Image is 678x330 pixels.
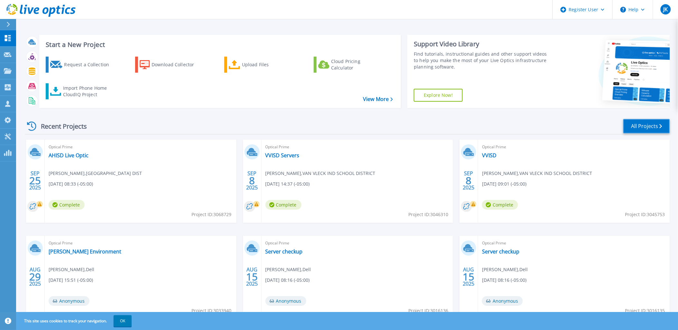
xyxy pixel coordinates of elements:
[246,265,258,289] div: AUG 2025
[482,170,592,177] span: [PERSON_NAME] , VAN VLECK IND SCHOOL DISTRICT
[482,200,518,210] span: Complete
[482,240,666,247] span: Optical Prime
[242,58,293,71] div: Upload Files
[331,58,383,71] div: Cloud Pricing Calculator
[408,211,448,218] span: Project ID: 3046310
[625,307,665,314] span: Project ID: 3016135
[482,152,497,159] a: VVISD
[265,152,300,159] a: VVISD Servers
[46,57,117,73] a: Request a Collection
[265,180,310,188] span: [DATE] 14:37 (-05:00)
[414,51,548,70] div: Find tutorials, instructional guides and other support videos to help you make the most of your L...
[49,240,233,247] span: Optical Prime
[482,277,526,284] span: [DATE] 08:16 (-05:00)
[29,178,41,183] span: 25
[363,96,393,102] a: View More
[482,266,528,273] span: [PERSON_NAME] , Dell
[463,265,475,289] div: AUG 2025
[135,57,207,73] a: Download Collector
[192,307,232,314] span: Project ID: 3033940
[625,211,665,218] span: Project ID: 3045753
[63,85,113,98] div: Import Phone Home CloudIQ Project
[663,7,668,12] span: JK
[49,277,93,284] span: [DATE] 15:51 (-05:00)
[29,274,41,280] span: 29
[482,143,666,151] span: Optical Prime
[623,119,670,133] a: All Projects
[314,57,385,73] a: Cloud Pricing Calculator
[265,248,303,255] a: Server checkup
[463,169,475,192] div: SEP 2025
[49,296,89,306] span: Anonymous
[152,58,203,71] div: Download Collector
[29,169,41,192] div: SEP 2025
[408,307,448,314] span: Project ID: 3016136
[49,170,142,177] span: [PERSON_NAME] , [GEOGRAPHIC_DATA] DIST
[25,118,96,134] div: Recent Projects
[49,180,93,188] span: [DATE] 08:33 (-05:00)
[224,57,296,73] a: Upload Files
[18,315,132,327] span: This site uses cookies to track your navigation.
[482,296,523,306] span: Anonymous
[49,248,121,255] a: [PERSON_NAME] Environment
[265,240,450,247] span: Optical Prime
[414,89,463,102] a: Explore Now!
[46,41,393,48] h3: Start a New Project
[192,211,232,218] span: Project ID: 3068729
[482,248,519,255] a: Server checkup
[482,180,526,188] span: [DATE] 09:01 (-05:00)
[49,266,94,273] span: [PERSON_NAME] , Dell
[463,274,475,280] span: 15
[49,200,85,210] span: Complete
[466,178,472,183] span: 8
[265,143,450,151] span: Optical Prime
[246,274,258,280] span: 15
[49,152,88,159] a: AHISD Live Optic
[265,266,311,273] span: [PERSON_NAME] , Dell
[265,296,306,306] span: Anonymous
[265,277,310,284] span: [DATE] 08:16 (-05:00)
[249,178,255,183] span: 8
[414,40,548,48] div: Support Video Library
[265,170,376,177] span: [PERSON_NAME] , VAN VLECK IND SCHOOL DISTRICT
[64,58,116,71] div: Request a Collection
[246,169,258,192] div: SEP 2025
[265,200,302,210] span: Complete
[49,143,233,151] span: Optical Prime
[114,315,132,327] button: OK
[29,265,41,289] div: AUG 2025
